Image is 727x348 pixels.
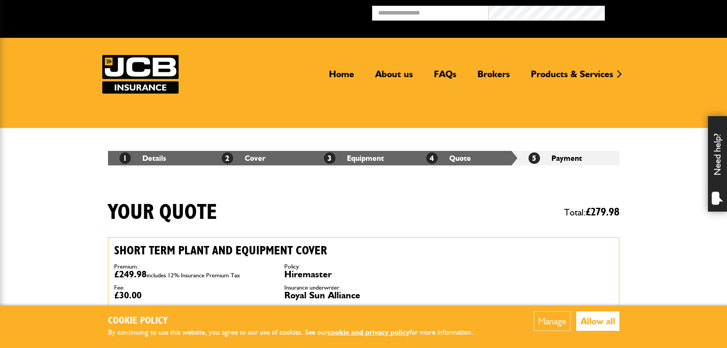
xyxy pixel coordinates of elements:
a: 2Cover [222,154,266,163]
span: Total: [564,204,619,221]
span: 4 [426,152,438,164]
span: 1 [119,152,131,164]
h1: Your quote [108,200,217,225]
dd: £30.00 [114,291,273,300]
li: Quote [415,151,517,165]
span: 279.98 [591,207,619,218]
a: cookie and privacy policy [327,328,409,337]
dd: Royal Sun Alliance [284,291,443,300]
a: FAQs [428,68,462,86]
dt: Policy: [284,264,443,270]
div: Need help? [708,116,727,212]
p: By continuing to use this website, you agree to our use of cookies. See our for more information. [108,327,486,338]
a: JCB Insurance Services [102,55,179,94]
a: Home [323,68,360,86]
a: 1Details [119,154,166,163]
h2: Cookie Policy [108,315,486,327]
span: 3 [324,152,335,164]
dt: Premium:: [114,264,273,270]
a: 3Equipment [324,154,384,163]
dd: Hiremaster [284,270,443,279]
span: includes 12% Insurance Premium Tax [147,272,240,279]
dt: Fee: [114,285,273,291]
button: Allow all [576,311,619,331]
dd: £249.98 [114,270,273,279]
button: Broker Login [605,6,721,18]
img: JCB Insurance Services logo [102,55,179,94]
dt: Insurance underwriter: [284,285,443,291]
a: Products & Services [525,68,619,86]
h2: Short term plant and equipment cover [114,243,443,258]
button: Manage [534,311,571,331]
a: About us [369,68,419,86]
span: 2 [222,152,233,164]
span: 5 [529,152,540,164]
a: Brokers [472,68,516,86]
li: Payment [517,151,619,165]
span: £ [586,207,619,218]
